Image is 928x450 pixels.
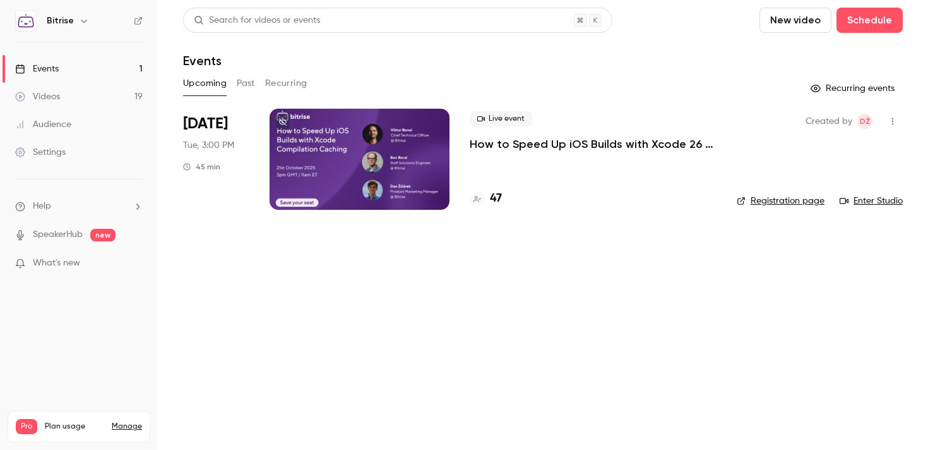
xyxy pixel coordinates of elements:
[183,114,228,134] span: [DATE]
[15,90,60,103] div: Videos
[860,114,871,129] span: DŽ
[836,8,903,33] button: Schedule
[759,8,831,33] button: New video
[15,63,59,75] div: Events
[806,114,852,129] span: Created by
[805,78,903,99] button: Recurring events
[90,229,116,241] span: new
[183,162,220,172] div: 45 min
[840,195,903,207] a: Enter Studio
[470,111,532,126] span: Live event
[112,422,142,432] a: Manage
[183,53,222,68] h1: Events
[183,139,234,152] span: Tue, 3:00 PM
[857,114,872,129] span: Dan Žďárek
[237,73,255,94] button: Past
[265,73,307,94] button: Recurring
[15,146,66,159] div: Settings
[33,257,80,270] span: What's new
[737,195,824,207] a: Registration page
[490,190,502,207] h4: 47
[470,190,502,207] a: 47
[16,11,36,31] img: Bitrise
[183,109,249,210] div: Oct 21 Tue, 3:00 PM (Europe/London)
[33,200,51,213] span: Help
[47,15,74,27] h6: Bitrise
[128,258,143,269] iframe: Noticeable Trigger
[15,200,143,213] li: help-dropdown-opener
[470,137,717,152] a: How to Speed Up iOS Builds with Xcode 26 Compilation Caching
[15,118,71,131] div: Audience
[33,228,83,241] a: SpeakerHub
[183,73,227,94] button: Upcoming
[194,14,320,27] div: Search for videos or events
[45,422,104,432] span: Plan usage
[16,419,37,434] span: Pro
